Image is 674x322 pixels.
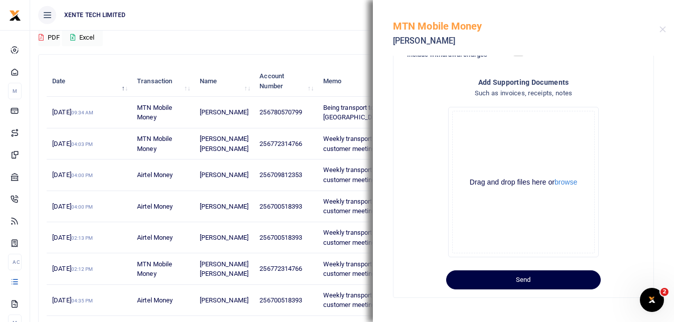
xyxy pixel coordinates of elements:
[406,77,641,88] h4: Add supporting Documents
[71,173,93,178] small: 04:00 PM
[259,203,302,210] span: 256700518393
[71,110,94,115] small: 09:34 AM
[200,234,248,241] span: [PERSON_NAME]
[71,298,93,303] small: 04:35 PM
[259,108,302,116] span: 256780570799
[137,135,172,152] span: MTN Mobile Money
[137,203,173,210] span: Airtel Money
[8,83,22,99] li: M
[393,36,659,46] h5: [PERSON_NAME]
[453,178,594,187] div: Drag and drop files here or
[555,179,577,186] button: browse
[259,296,302,304] span: 256700518393
[52,108,93,116] span: [DATE]
[38,29,60,46] button: PDF
[323,260,414,278] span: Weekly transport facilitation for customer meetings
[200,135,248,152] span: [PERSON_NAME] [PERSON_NAME]
[8,254,22,270] li: Ac
[71,235,93,241] small: 02:13 PM
[137,296,173,304] span: Airtel Money
[323,291,414,309] span: Weekly transport facilitation for customer meetings
[640,288,664,312] iframe: Intercom live chat
[323,135,414,152] span: Weekly transport facilitation for customer meetings
[137,171,173,179] span: Airtel Money
[259,234,302,241] span: 256700518393
[52,171,93,179] span: [DATE]
[259,265,302,272] span: 256772314766
[200,108,248,116] span: [PERSON_NAME]
[47,66,131,97] th: Date: activate to sort column descending
[259,140,302,147] span: 256772314766
[323,198,414,215] span: Weekly transport facilitation for customer meetings
[200,203,248,210] span: [PERSON_NAME]
[406,88,641,99] h4: Such as invoices, receipts, notes
[52,296,93,304] span: [DATE]
[393,20,659,32] h5: MTN Mobile Money
[659,26,666,33] button: Close
[323,229,414,246] span: Weekly transport facilitation for customer meetings
[317,66,442,97] th: Memo: activate to sort column ascending
[254,66,317,97] th: Account Number: activate to sort column ascending
[52,265,93,272] span: [DATE]
[60,11,129,20] span: XENTE TECH LIMITED
[194,66,254,97] th: Name: activate to sort column ascending
[52,203,93,210] span: [DATE]
[52,234,93,241] span: [DATE]
[71,141,93,147] small: 04:03 PM
[62,29,103,46] button: Excel
[71,204,93,210] small: 04:00 PM
[323,166,414,184] span: Weekly transport facilitation for customer meetings
[137,234,173,241] span: Airtel Money
[448,107,599,257] div: File Uploader
[9,10,21,22] img: logo-small
[131,66,194,97] th: Transaction: activate to sort column ascending
[323,104,398,121] span: Being transport to Bank of [GEOGRAPHIC_DATA]
[137,104,172,121] span: MTN Mobile Money
[259,171,302,179] span: 256709812353
[200,296,248,304] span: [PERSON_NAME]
[446,270,601,289] button: Send
[9,11,21,19] a: logo-small logo-large logo-large
[71,266,93,272] small: 02:12 PM
[200,171,248,179] span: [PERSON_NAME]
[52,140,93,147] span: [DATE]
[200,260,248,278] span: [PERSON_NAME] [PERSON_NAME]
[660,288,668,296] span: 2
[137,260,172,278] span: MTN Mobile Money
